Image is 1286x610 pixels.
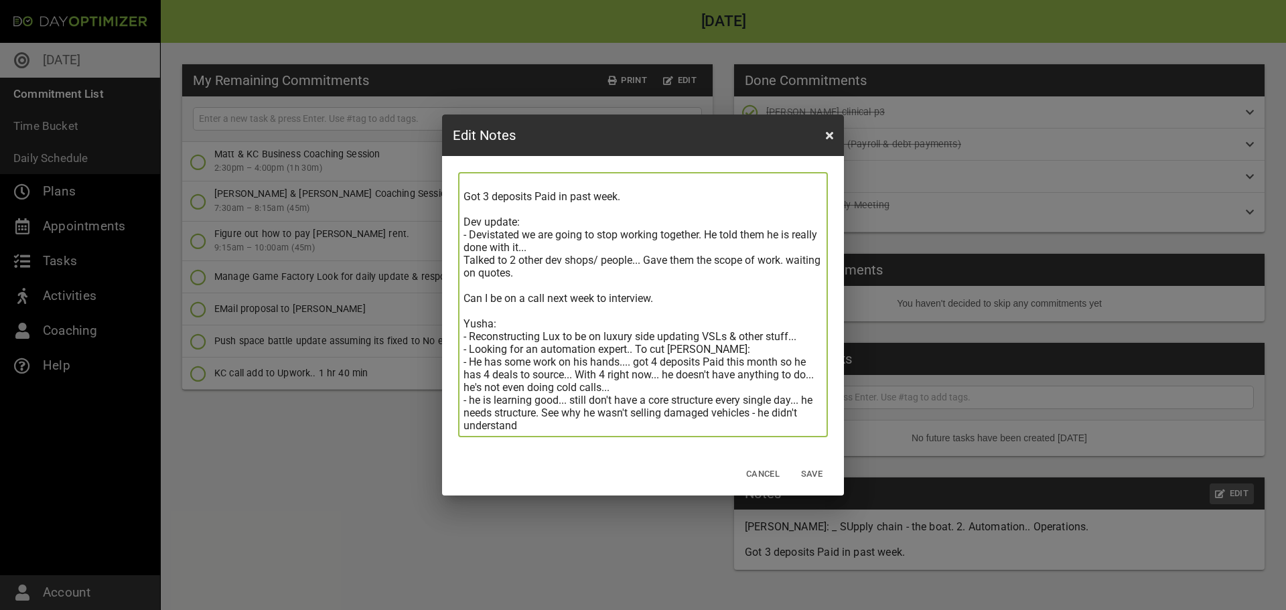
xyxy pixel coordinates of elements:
[796,467,828,482] span: Save
[746,467,780,482] span: Cancel
[741,464,785,485] button: Cancel
[453,125,516,145] h3: Edit Notes
[790,464,833,485] button: Save
[463,177,823,432] textarea: [PERSON_NAME]: _ SUpply chain - the boat. 2. Automation.. Operations. Got 3 deposits Paid in past...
